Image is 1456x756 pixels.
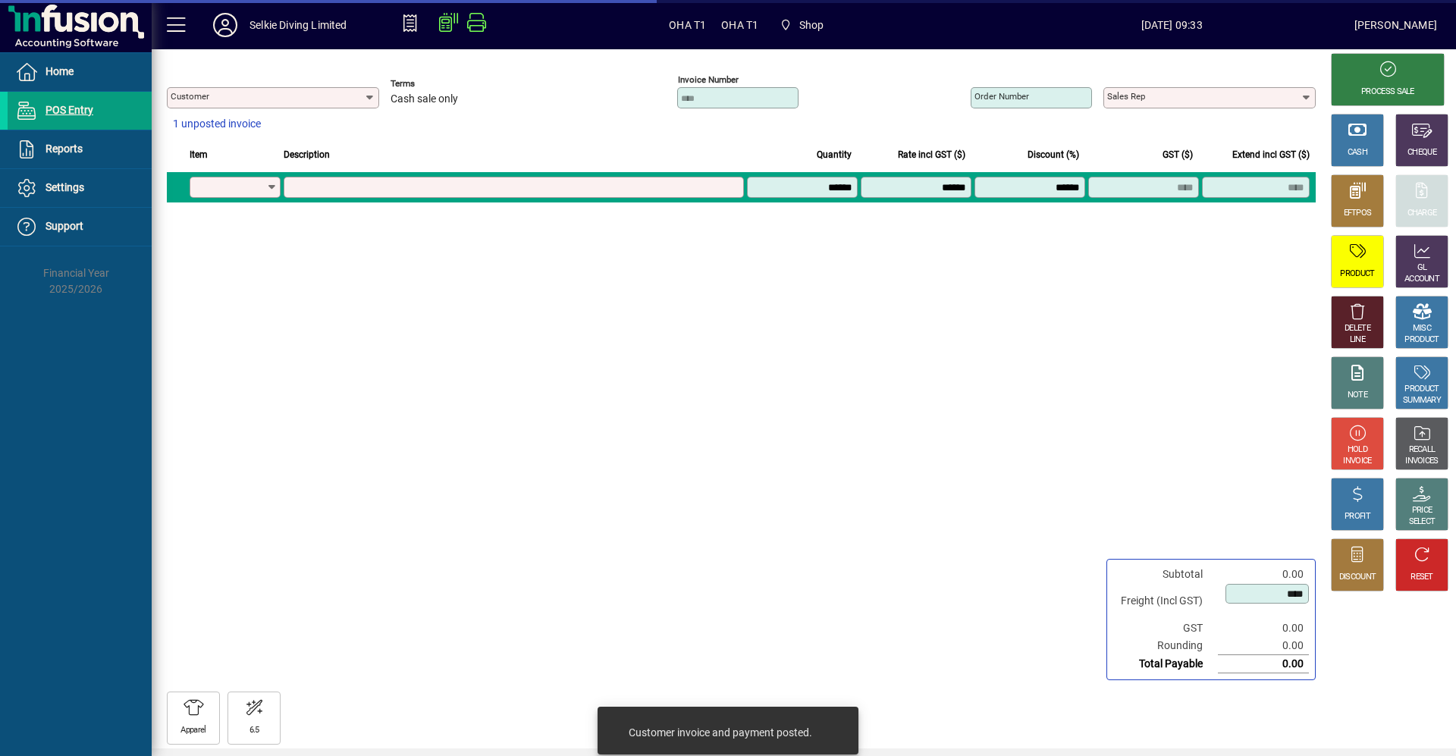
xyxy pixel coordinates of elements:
div: RESET [1410,572,1433,583]
mat-label: Order number [974,91,1029,102]
span: OHA T1 [721,13,758,37]
div: ACCOUNT [1404,274,1439,285]
td: Freight (Incl GST) [1113,583,1218,620]
div: Customer invoice and payment posted. [629,725,812,740]
span: Discount (%) [1028,146,1079,163]
td: Total Payable [1113,655,1218,673]
div: SUMMARY [1403,395,1441,406]
div: [PERSON_NAME] [1354,13,1437,37]
div: PROCESS SALE [1361,86,1414,98]
td: 0.00 [1218,566,1309,583]
span: OHA T1 [669,13,706,37]
span: Terms [391,79,482,89]
span: Settings [45,181,84,193]
div: PRODUCT [1404,334,1439,346]
span: Shop [773,11,830,39]
div: INVOICES [1405,456,1438,467]
div: CHEQUE [1407,147,1436,158]
td: Subtotal [1113,566,1218,583]
a: Reports [8,130,152,168]
span: Item [190,146,208,163]
div: Selkie Diving Limited [249,13,347,37]
span: Home [45,65,74,77]
span: GST ($) [1163,146,1193,163]
div: INVOICE [1343,456,1371,467]
div: RECALL [1409,444,1436,456]
a: Settings [8,169,152,207]
a: Home [8,53,152,91]
div: CHARGE [1407,208,1437,219]
div: MISC [1413,323,1431,334]
span: POS Entry [45,104,93,116]
span: Reports [45,143,83,155]
div: GL [1417,262,1427,274]
div: PROFIT [1345,511,1370,522]
div: 6.5 [249,725,259,736]
mat-label: Invoice number [678,74,739,85]
span: Description [284,146,330,163]
span: Rate incl GST ($) [898,146,965,163]
td: 0.00 [1218,655,1309,673]
button: Profile [201,11,249,39]
span: Shop [799,13,824,37]
div: NOTE [1348,390,1367,401]
div: EFTPOS [1344,208,1372,219]
span: [DATE] 09:33 [990,13,1354,37]
td: Rounding [1113,637,1218,655]
div: DISCOUNT [1339,572,1376,583]
div: Apparel [180,725,206,736]
mat-label: Customer [171,91,209,102]
div: LINE [1350,334,1365,346]
span: 1 unposted invoice [173,116,261,132]
a: Support [8,208,152,246]
span: Cash sale only [391,93,458,105]
div: PRODUCT [1340,268,1374,280]
div: SELECT [1409,516,1436,528]
div: CASH [1348,147,1367,158]
span: Extend incl GST ($) [1232,146,1310,163]
div: DELETE [1345,323,1370,334]
button: 1 unposted invoice [167,111,267,138]
mat-label: Sales rep [1107,91,1145,102]
div: PRICE [1412,505,1432,516]
span: Quantity [817,146,852,163]
td: 0.00 [1218,637,1309,655]
td: 0.00 [1218,620,1309,637]
div: HOLD [1348,444,1367,456]
td: GST [1113,620,1218,637]
div: PRODUCT [1404,384,1439,395]
span: Support [45,220,83,232]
